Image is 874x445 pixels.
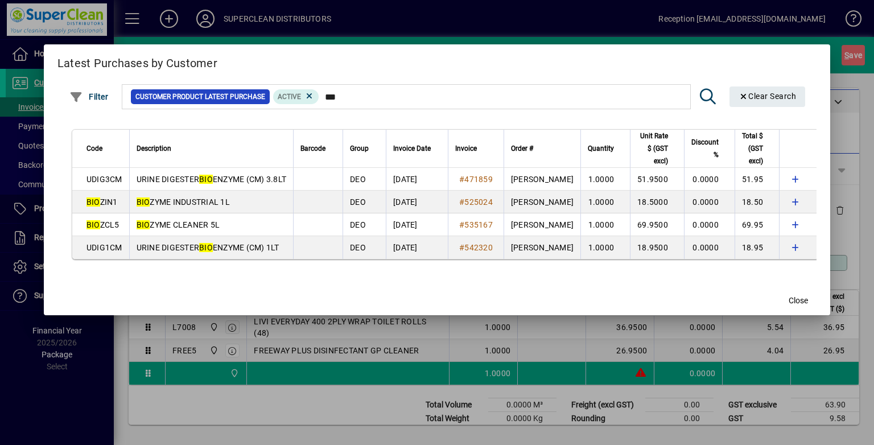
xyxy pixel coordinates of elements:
td: [DATE] [386,191,448,213]
button: Clear [729,86,806,107]
span: Filter [69,92,109,101]
span: Invoice Date [393,142,431,155]
h2: Latest Purchases by Customer [44,44,830,77]
span: 525024 [464,197,493,207]
span: ZIN1 [86,197,118,207]
span: 535167 [464,220,493,229]
div: Group [350,142,379,155]
span: Code [86,142,102,155]
span: Close [789,295,808,307]
span: DEO [350,197,366,207]
span: DEO [350,220,366,229]
span: Total $ (GST excl) [742,130,763,167]
button: Close [780,290,817,311]
div: Order # [511,142,574,155]
div: Code [86,142,122,155]
span: Active [278,93,301,101]
td: 18.5000 [630,191,684,213]
td: 18.9500 [630,236,684,259]
td: [DATE] [386,168,448,191]
span: Invoice [455,142,477,155]
td: 0.0000 [684,236,735,259]
span: # [459,197,464,207]
td: 0.0000 [684,168,735,191]
span: Customer Product Latest Purchase [135,91,265,102]
em: BIO [199,175,213,184]
td: 69.95 [735,213,779,236]
div: Barcode [300,142,336,155]
td: [PERSON_NAME] [504,236,580,259]
span: ZYME CLEANER 5L [137,220,220,229]
span: Clear Search [739,92,797,101]
span: DEO [350,243,366,252]
em: BIO [86,197,100,207]
td: 18.95 [735,236,779,259]
a: #535167 [455,219,497,231]
td: [PERSON_NAME] [504,168,580,191]
td: 1.0000 [580,168,630,191]
span: # [459,220,464,229]
em: BIO [199,243,213,252]
td: [PERSON_NAME] [504,213,580,236]
a: #525024 [455,196,497,208]
td: 1.0000 [580,236,630,259]
mat-chip: Product Activation Status: Active [273,89,319,104]
td: 1.0000 [580,191,630,213]
span: DEO [350,175,366,184]
div: Total $ (GST excl) [742,130,773,167]
td: [DATE] [386,213,448,236]
td: 1.0000 [580,213,630,236]
span: Unit Rate $ (GST excl) [637,130,668,167]
div: Discount % [691,136,729,161]
a: #471859 [455,173,497,186]
span: URINE DIGESTER ENZYME (CM) 1LT [137,243,279,252]
span: 471859 [464,175,493,184]
em: BIO [137,220,150,229]
td: [PERSON_NAME] [504,191,580,213]
td: 69.9500 [630,213,684,236]
td: 18.50 [735,191,779,213]
div: Invoice [455,142,497,155]
span: Order # [511,142,533,155]
span: ZYME INDUSTRIAL 1L [137,197,230,207]
td: 51.9500 [630,168,684,191]
span: 542320 [464,243,493,252]
td: 51.95 [735,168,779,191]
span: Barcode [300,142,325,155]
div: Invoice Date [393,142,441,155]
div: Unit Rate $ (GST excl) [637,130,678,167]
div: Description [137,142,287,155]
span: Discount % [691,136,719,161]
em: BIO [137,197,150,207]
span: UDIG1CM [86,243,122,252]
em: BIO [86,220,100,229]
span: UDIG3CM [86,175,122,184]
a: #542320 [455,241,497,254]
div: Quantity [588,142,624,155]
td: 0.0000 [684,213,735,236]
td: [DATE] [386,236,448,259]
td: 0.0000 [684,191,735,213]
span: ZCL5 [86,220,119,229]
span: # [459,243,464,252]
span: Quantity [588,142,614,155]
button: Filter [67,86,112,107]
span: URINE DIGESTER ENZYME (CM) 3.8LT [137,175,287,184]
span: # [459,175,464,184]
span: Group [350,142,369,155]
span: Description [137,142,171,155]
